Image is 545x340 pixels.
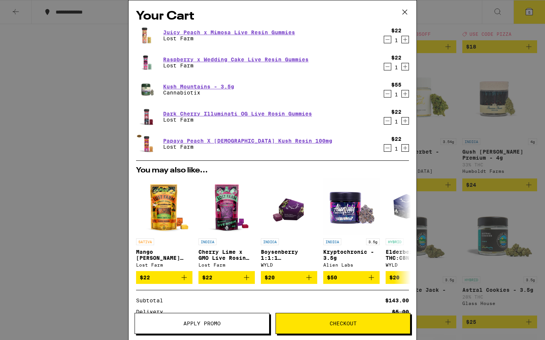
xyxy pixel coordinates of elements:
[401,36,409,43] button: Increment
[384,90,391,98] button: Decrement
[163,84,234,90] a: Kush Mountains - 3.5g
[163,117,312,123] p: Lost Farm
[323,271,380,284] button: Add to bag
[140,274,150,281] span: $22
[163,63,309,69] p: Lost Farm
[163,29,295,35] a: Juicy Peach x Mimosa Live Resin Gummies
[261,249,317,261] p: Boysenberry 1:1:1 THC:CBD:CBN Gummies
[198,178,255,271] a: Open page for Cherry Lime x GMO Live Rosin Chews from Lost Farm
[136,8,409,25] h2: Your Cart
[391,136,401,142] div: $22
[384,63,391,70] button: Decrement
[401,63,409,70] button: Increment
[136,249,192,261] p: Mango [PERSON_NAME] THCv 10:5 Chews
[391,27,401,34] div: $22
[384,144,391,152] button: Decrement
[384,36,391,43] button: Decrement
[136,134,157,154] img: Lost Farm - Papaya Peach X Hindu Kush Resin 100mg
[198,271,255,284] button: Add to bag
[401,117,409,125] button: Increment
[386,262,442,267] div: WYLD
[136,178,192,271] a: Open page for Mango Jack Herer THCv 10:5 Chews from Lost Farm
[269,178,309,235] img: WYLD - Boysenberry 1:1:1 THC:CBD:CBN Gummies
[330,321,357,326] span: Checkout
[136,238,154,245] p: SATIVA
[327,274,337,281] span: $50
[163,90,234,96] p: Cannabiotix
[163,144,332,150] p: Lost Farm
[391,64,401,70] div: 1
[136,271,192,284] button: Add to bag
[261,178,317,271] a: Open page for Boysenberry 1:1:1 THC:CBD:CBN Gummies from WYLD
[323,249,380,261] p: Kryptochronic - 3.5g
[163,35,295,41] p: Lost Farm
[401,144,409,152] button: Increment
[198,249,255,261] p: Cherry Lime x GMO Live Rosin Chews
[136,52,157,73] img: Lost Farm - Raspberry x Wedding Cake Live Resin Gummies
[163,138,332,144] a: Papaya Peach X [DEMOGRAPHIC_DATA] Kush Resin 100mg
[385,298,409,303] div: $143.00
[384,117,391,125] button: Decrement
[386,271,442,284] button: Add to bag
[386,178,442,235] img: WYLD - Elderberry THC:CBN 2:1 Gummies
[391,91,401,98] div: 1
[323,238,341,245] p: INDICA
[366,238,380,245] p: 3.5g
[323,262,380,267] div: Alien Labs
[261,262,317,267] div: WYLD
[198,238,216,245] p: INDICA
[163,56,309,63] a: Raspberry x Wedding Cake Live Resin Gummies
[198,262,255,267] div: Lost Farm
[136,107,157,127] img: Lost Farm - Dark Cherry Illuminati OG Live Rosin Gummies
[136,309,168,314] div: Delivery
[198,178,255,235] img: Lost Farm - Cherry Lime x GMO Live Rosin Chews
[391,119,401,125] div: 1
[183,321,221,326] span: Apply Promo
[261,271,317,284] button: Add to bag
[136,262,192,267] div: Lost Farm
[392,309,409,314] div: $5.00
[135,313,269,334] button: Apply Promo
[136,79,157,100] img: Cannabiotix - Kush Mountains - 3.5g
[323,178,380,235] img: Alien Labs - Kryptochronic - 3.5g
[276,313,410,334] button: Checkout
[261,238,279,245] p: INDICA
[163,111,312,117] a: Dark Cherry Illuminati OG Live Rosin Gummies
[386,238,404,245] p: HYBRID
[391,146,401,152] div: 1
[136,298,168,303] div: Subtotal
[386,249,442,261] p: Elderberry THC:CBN 2:1 Gummies
[136,178,192,235] img: Lost Farm - Mango Jack Herer THCv 10:5 Chews
[323,178,380,271] a: Open page for Kryptochronic - 3.5g from Alien Labs
[136,25,157,46] img: Lost Farm - Juicy Peach x Mimosa Live Resin Gummies
[202,274,212,281] span: $22
[391,37,401,43] div: 1
[401,90,409,98] button: Increment
[136,167,409,174] h2: You may also like...
[386,178,442,271] a: Open page for Elderberry THC:CBN 2:1 Gummies from WYLD
[265,274,275,281] span: $20
[391,55,401,61] div: $22
[391,109,401,115] div: $22
[391,82,401,88] div: $55
[389,274,400,281] span: $20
